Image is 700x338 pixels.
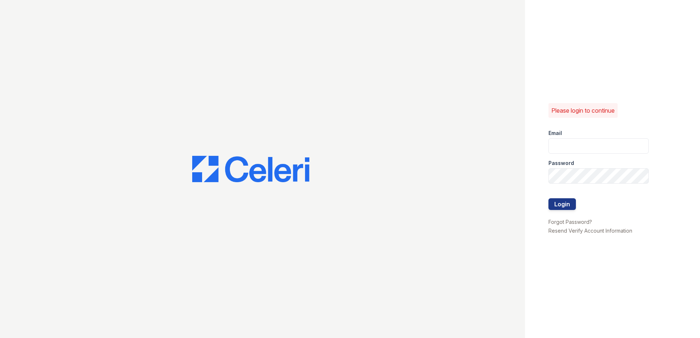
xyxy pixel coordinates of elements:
a: Resend Verify Account Information [548,228,632,234]
img: CE_Logo_Blue-a8612792a0a2168367f1c8372b55b34899dd931a85d93a1a3d3e32e68fde9ad4.png [192,156,309,182]
button: Login [548,198,576,210]
label: Email [548,129,562,137]
p: Please login to continue [551,106,615,115]
a: Forgot Password? [548,219,592,225]
label: Password [548,159,574,167]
